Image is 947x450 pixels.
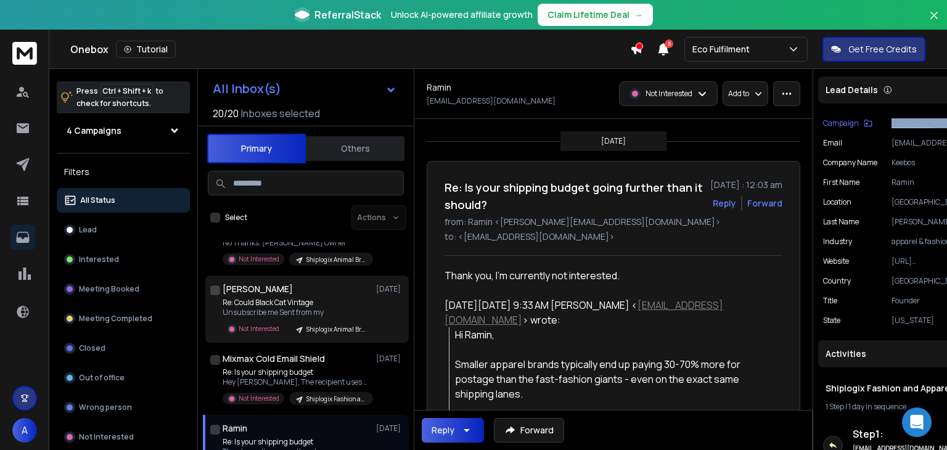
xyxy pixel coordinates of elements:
span: Ctrl + Shift + k [100,84,153,98]
div: Open Intercom Messenger [902,407,932,437]
button: Wrong person [57,395,190,420]
button: Meeting Booked [57,277,190,301]
p: Unsubscribe me Sent from my [223,308,371,317]
p: from: Ramin <[PERSON_NAME][EMAIL_ADDRESS][DOMAIN_NAME]> [445,216,782,228]
p: Get Free Credits [848,43,917,55]
button: Lead [57,218,190,242]
p: Re: Is your shipping budget [223,437,371,447]
p: [DATE] [376,423,404,433]
p: Not Interested [646,89,692,99]
p: No Thanks. [PERSON_NAME] Owner [223,238,371,248]
div: [DATE][DATE] 9:33 AM [PERSON_NAME] < > wrote: [445,298,773,327]
p: Shiplogix Fashion and Apparel [306,395,366,404]
p: Press to check for shortcuts. [76,85,163,110]
span: → [634,9,643,21]
p: Lead Details [826,84,878,96]
p: Meeting Completed [79,314,152,324]
button: Forward [494,418,564,443]
button: A [12,418,37,443]
button: 4 Campaigns [57,118,190,143]
p: location [823,197,851,207]
span: 5 [665,39,673,48]
button: Close banner [926,7,942,37]
div: Onebox [70,41,630,58]
h1: Re: Is your shipping budget going further than it should? [445,179,703,213]
p: to: <[EMAIL_ADDRESS][DOMAIN_NAME]> [445,231,782,243]
p: Email [823,138,842,148]
p: All Status [80,195,115,205]
p: Campaign [823,118,859,128]
p: Interested [79,255,119,264]
button: Interested [57,247,190,272]
p: Shiplogix Animal Brands [306,255,366,264]
h1: 4 Campaigns [67,125,121,137]
button: Get Free Credits [822,37,925,62]
button: Closed [57,336,190,361]
p: Unlock AI-powered affiliate growth [391,9,533,21]
p: Add to [728,89,749,99]
p: Re: Could Black Cat Vintage [223,298,371,308]
p: Not Interested [239,255,279,264]
p: [DATE] [376,354,404,364]
p: title [823,296,837,306]
h3: Inboxes selected [241,106,320,121]
p: Meeting Booked [79,284,139,294]
h3: Filters [57,163,190,181]
p: Eco Fulfilment [692,43,755,55]
button: Claim Lifetime Deal→ [538,4,653,26]
h1: All Inbox(s) [213,83,281,95]
h1: [PERSON_NAME] [223,283,293,295]
p: [DATE] [376,284,404,294]
h1: Ramin [427,81,451,94]
div: Reply [432,424,454,436]
p: Shiplogix Animal Brands [306,325,366,334]
div: Hi Ramin, [455,327,773,342]
button: Reply [422,418,484,443]
button: Not Interested [57,425,190,449]
div: Smaller apparel brands typically end up paying 30-70% more for postage than the fast-fashion gian... [455,357,773,401]
p: Not Interested [239,394,279,403]
p: Not Interested [239,324,279,333]
h1: Ramin [223,422,247,435]
button: All Inbox(s) [203,76,406,101]
div: Thank you, I'm currently not interested. [445,268,773,283]
span: 20 / 20 [213,106,239,121]
button: Out of office [57,366,190,390]
p: Country [823,276,851,286]
p: [EMAIL_ADDRESS][DOMAIN_NAME] [427,96,555,106]
p: Out of office [79,373,125,383]
button: Others [306,135,404,162]
p: Last Name [823,217,859,227]
button: All Status [57,188,190,213]
p: Hey [PERSON_NAME], The recipient uses Mixmax [223,377,371,387]
p: Not Interested [79,432,134,442]
h1: Mixmax Cold Email Shield [223,353,325,365]
p: First Name [823,178,859,187]
span: 1 Step [826,401,844,412]
p: Company Name [823,158,877,168]
button: Reply [713,197,736,210]
button: Campaign [823,118,872,128]
p: State [823,316,840,325]
p: [DATE] : 12:03 am [710,179,782,191]
p: [DATE] [601,136,626,146]
p: Closed [79,343,105,353]
button: Tutorial [116,41,176,58]
p: Lead [79,225,97,235]
p: industry [823,237,852,247]
label: Select [225,213,247,223]
button: Meeting Completed [57,306,190,331]
p: website [823,256,849,266]
span: 1 day in sequence [848,401,906,412]
button: Primary [207,134,306,163]
p: Wrong person [79,403,132,412]
span: ReferralStack [314,7,381,22]
div: Forward [747,197,782,210]
p: Re: Is your shipping budget [223,367,371,377]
